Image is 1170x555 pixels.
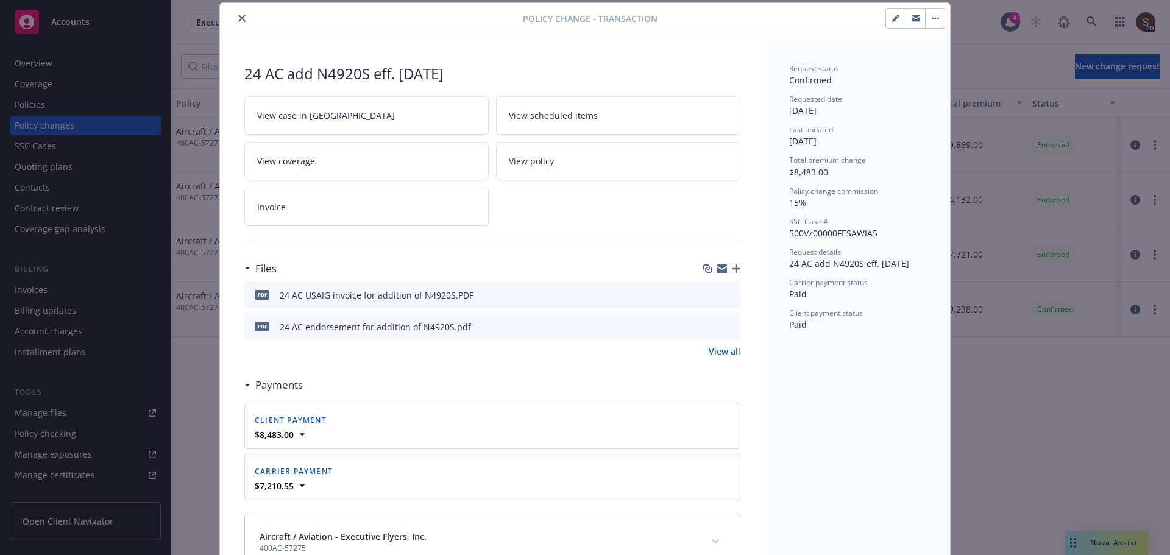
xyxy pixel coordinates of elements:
a: View coverage [244,142,489,180]
span: 400AC-57275 [260,543,427,554]
span: Confirmed [789,74,832,86]
button: close [235,11,249,26]
a: View case in [GEOGRAPHIC_DATA] [244,96,489,135]
strong: $7,210.55 [255,480,294,492]
h3: Payments [255,377,303,393]
span: View scheduled items [509,109,598,122]
strong: $8,483.00 [255,429,294,440]
span: [DATE] [789,105,817,116]
span: 500Vz00000FESAWIA5 [789,227,877,239]
span: Carrier payment status [789,277,868,288]
span: Paid [789,319,807,330]
span: Paid [789,288,807,300]
span: Request status [789,63,839,74]
span: Policy change commission [789,186,878,196]
span: Policy change - Transaction [523,12,658,25]
span: Invoice [257,200,286,213]
button: expand content [706,532,725,551]
a: View all [709,345,740,358]
span: Requested date [789,94,842,104]
span: 15% [789,197,806,208]
span: Request details [789,247,841,257]
span: pdf [255,322,269,331]
span: SSC Case # [789,216,828,227]
button: download file [705,289,715,302]
span: View policy [509,155,554,168]
span: PDF [255,290,269,299]
div: 24 AC endorsement for addition of N4920S.pdf [280,320,471,333]
a: View scheduled items [496,96,740,135]
span: 24 AC add N4920S eff. [DATE] [789,258,909,269]
span: [DATE] [789,135,817,147]
span: View coverage [257,155,315,168]
button: preview file [725,289,736,302]
button: download file [705,320,715,333]
button: preview file [725,320,736,333]
a: Invoice [244,188,489,226]
span: $8,483.00 [789,166,828,178]
span: Client payment status [789,308,863,318]
span: View case in [GEOGRAPHIC_DATA] [257,109,395,122]
span: Aircraft / Aviation - Executive Flyers, Inc. [260,530,427,543]
div: Payments [244,377,303,393]
h3: Files [255,261,277,277]
span: Last updated [789,124,833,135]
a: View policy [496,142,740,180]
div: 24 AC USAIG invoice for addition of N4920S.PDF [280,289,473,302]
span: Total premium change [789,155,866,165]
span: Carrier payment [255,466,333,476]
div: 24 AC add N4920S eff. [DATE] [244,63,740,84]
span: Client payment [255,415,327,425]
div: Files [244,261,277,277]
